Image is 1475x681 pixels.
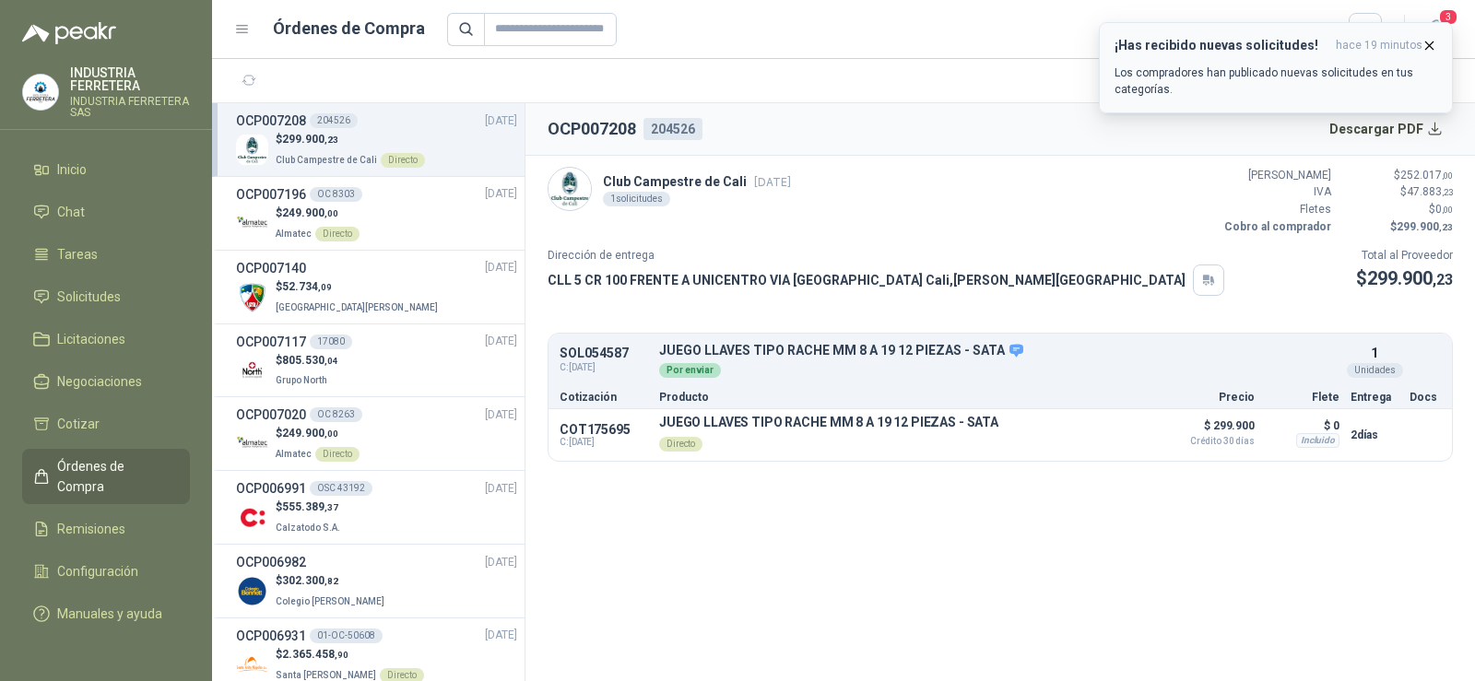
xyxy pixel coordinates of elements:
[1266,392,1339,403] p: Flete
[236,478,306,499] h3: OCP006991
[236,649,268,681] img: Company Logo
[310,628,383,643] div: 01-OC-50608
[335,650,348,660] span: ,90
[1115,65,1437,98] p: Los compradores han publicado nuevas solicitudes en tus categorías.
[236,111,517,169] a: OCP007208204526[DATE] Company Logo$299.900,23Club Campestre de CaliDirecto
[560,392,648,403] p: Cotización
[276,131,425,148] p: $
[57,329,125,349] span: Licitaciones
[1371,343,1378,363] p: 1
[236,428,268,460] img: Company Logo
[315,447,360,462] div: Directo
[310,335,352,349] div: 17080
[236,332,517,390] a: OCP00711717080[DATE] Company Logo$805.530,04Grupo North
[236,281,268,313] img: Company Logo
[485,185,517,203] span: [DATE]
[1342,167,1453,184] p: $
[381,153,425,168] div: Directo
[57,244,98,264] span: Tareas
[1342,201,1453,218] p: $
[22,22,116,44] img: Logo peakr
[324,208,338,218] span: ,00
[276,522,340,533] span: Calzatodo S.A.
[659,343,1339,359] p: JUEGO LLAVES TIPO RACHE MM 8 A 19 12 PIEZAS - SATA
[22,364,190,399] a: Negociaciones
[236,134,268,166] img: Company Logo
[276,205,360,222] p: $
[70,66,190,92] p: INDUSTRIA FERRETERA
[282,280,332,293] span: 52.734
[1351,424,1398,446] p: 2 días
[276,596,384,606] span: Colegio [PERSON_NAME]
[282,500,338,513] span: 555.389
[548,270,1186,290] p: CLL 5 CR 100 FRENTE A UNICENTRO VIA [GEOGRAPHIC_DATA] Cali , [PERSON_NAME][GEOGRAPHIC_DATA]
[1438,8,1458,26] span: 3
[22,596,190,631] a: Manuales y ayuda
[1162,392,1255,403] p: Precio
[282,648,348,661] span: 2.365.458
[324,502,338,512] span: ,37
[276,499,344,516] p: $
[560,346,648,360] p: SOL054587
[1115,38,1328,53] h3: ¡Has recibido nuevas solicitudes!
[603,192,670,206] div: 1 solicitudes
[324,135,338,145] span: ,23
[1221,218,1331,236] p: Cobro al comprador
[1407,185,1453,198] span: 47.883
[1347,363,1403,378] div: Unidades
[22,194,190,229] a: Chat
[22,237,190,272] a: Tareas
[57,604,162,624] span: Manuales y ayuda
[276,155,377,165] span: Club Campestre de Cali
[548,247,1224,264] p: Dirección de entrega
[485,112,517,130] span: [DATE]
[236,258,517,316] a: OCP007140[DATE] Company Logo$52.734,09[GEOGRAPHIC_DATA][PERSON_NAME]
[276,278,442,296] p: $
[57,561,138,581] span: Configuración
[310,481,372,496] div: OSC 43192
[236,354,268,386] img: Company Logo
[22,322,190,357] a: Licitaciones
[236,258,306,278] h3: OCP007140
[282,133,338,146] span: 299.900
[1099,22,1453,113] button: ¡Has recibido nuevas solicitudes!hace 19 minutos Los compradores han publicado nuevas solicitudes...
[659,363,721,378] div: Por enviar
[22,279,190,314] a: Solicitudes
[276,229,312,239] span: Almatec
[310,407,362,422] div: OC 8263
[282,354,338,367] span: 805.530
[1266,415,1339,437] p: $ 0
[22,511,190,546] a: Remisiones
[236,626,306,646] h3: OCP006931
[318,282,332,292] span: ,09
[57,371,142,392] span: Negociaciones
[1296,433,1339,448] div: Incluido
[236,501,268,534] img: Company Logo
[659,415,998,429] p: JUEGO LLAVES TIPO RACHE MM 8 A 19 12 PIEZAS - SATA
[1400,169,1453,182] span: 252.017
[57,456,172,497] span: Órdenes de Compra
[1397,220,1453,233] span: 299.900
[276,352,338,370] p: $
[282,574,338,587] span: 302.300
[276,302,438,312] span: [GEOGRAPHIC_DATA][PERSON_NAME]
[1351,392,1398,403] p: Entrega
[22,554,190,589] a: Configuración
[485,406,517,424] span: [DATE]
[1367,267,1453,289] span: 299.900
[310,187,362,202] div: OC 8303
[236,478,517,536] a: OCP006991OSC 43192[DATE] Company Logo$555.389,37Calzatodo S.A.
[1221,201,1331,218] p: Fletes
[276,646,424,663] p: $
[236,552,306,572] h3: OCP006982
[276,572,388,590] p: $
[560,422,648,437] p: COT175695
[1356,264,1453,293] p: $
[282,427,338,440] span: 249.900
[1336,38,1422,53] span: hace 19 minutos
[276,375,327,385] span: Grupo North
[282,206,338,219] span: 249.900
[236,332,306,352] h3: OCP007117
[485,480,517,498] span: [DATE]
[643,118,702,140] div: 204526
